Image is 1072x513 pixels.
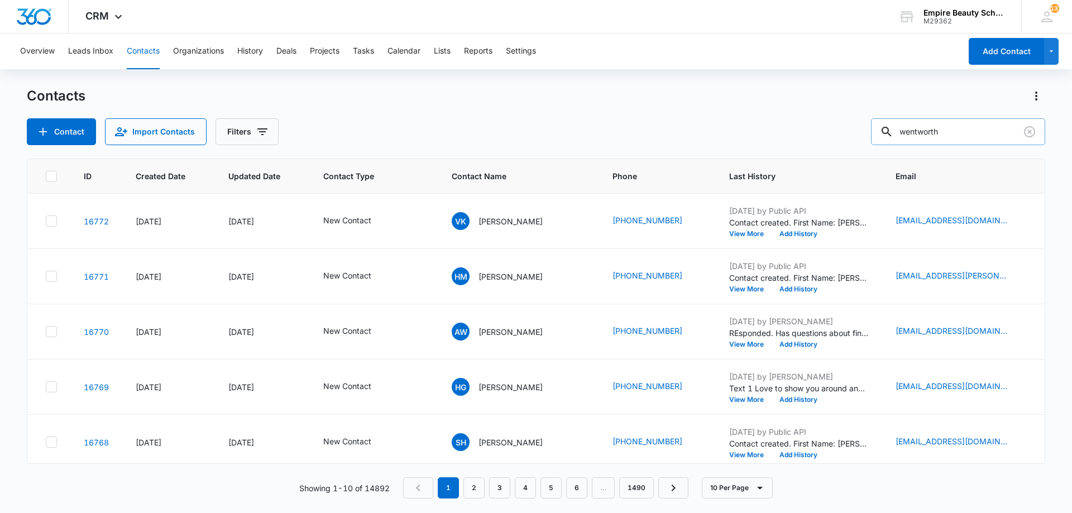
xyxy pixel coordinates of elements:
p: REsponded. Has questions about finances. Gave her the school code so she could do the FAFSA. Tryi... [729,327,869,339]
span: Contact Type [323,170,409,182]
div: [DATE] [136,271,202,282]
button: Projects [310,33,339,69]
button: Add Contact [27,118,96,145]
a: [EMAIL_ADDRESS][PERSON_NAME][PERSON_NAME][DOMAIN_NAME] [896,270,1007,281]
div: Contact Name - Haley Gonyea - Select to Edit Field [452,378,563,396]
button: Overview [20,33,55,69]
a: Navigate to contact details page for Ally Woodman [84,327,109,337]
a: Navigate to contact details page for Vila King [84,217,109,226]
p: [DATE] by Public API [729,426,869,438]
button: Add History [772,396,825,403]
button: Calendar [387,33,420,69]
div: New Contact [323,270,371,281]
div: Phone - (413) 834-0464 - Select to Edit Field [612,214,702,228]
div: New Contact [323,435,371,447]
button: Add History [772,286,825,293]
span: Contact Name [452,170,569,182]
p: [PERSON_NAME] [478,381,543,393]
a: Page 4 [515,477,536,498]
button: Leads Inbox [68,33,113,69]
span: Updated Date [228,170,280,182]
div: Contact Type - New Contact - Select to Edit Field [323,325,391,338]
div: [DATE] [136,326,202,338]
div: [DATE] [228,326,296,338]
button: Organizations [173,33,224,69]
nav: Pagination [403,477,688,498]
div: Phone - (603) 969-1086 - Select to Edit Field [612,435,702,449]
a: [PHONE_NUMBER] [612,380,682,392]
span: Created Date [136,170,185,182]
div: Email - dunkinbaby@yahoo.com - Select to Edit Field [896,380,1027,394]
button: Import Contacts [105,118,207,145]
a: [PHONE_NUMBER] [612,435,682,447]
a: Page 1490 [619,477,654,498]
span: 131 [1050,4,1059,13]
button: Settings [506,33,536,69]
span: SH [452,433,470,451]
p: [DATE] by [PERSON_NAME] [729,371,869,382]
a: Page 2 [463,477,485,498]
a: [PHONE_NUMBER] [612,270,682,281]
a: Page 3 [489,477,510,498]
a: Navigate to contact details page for Haley Gonyea [84,382,109,392]
p: [DATE] by Public API [729,205,869,217]
h1: Contacts [27,88,85,104]
div: Email - heather.matson.walker@gmail.com - Select to Edit Field [896,270,1027,283]
div: Contact Name - Heather Matson Walker - Select to Edit Field [452,267,563,285]
p: Showing 1-10 of 14892 [299,482,390,494]
div: Contact Name - Vila King - Select to Edit Field [452,212,563,230]
div: Contact Name - Ally Woodman - Select to Edit Field [452,323,563,341]
div: Contact Type - New Contact - Select to Edit Field [323,380,391,394]
p: Contact created. First Name: [PERSON_NAME] Last Name: [PERSON_NAME] Source: Form - Contact Us Sta... [729,217,869,228]
a: [EMAIL_ADDRESS][DOMAIN_NAME] [896,325,1007,337]
a: [PHONE_NUMBER] [612,325,682,337]
span: VK [452,212,470,230]
div: [DATE] [228,271,296,282]
p: Contact created. First Name: [PERSON_NAME] Last Name: [PERSON_NAME] Source: Form - Contact Us Sta... [729,438,869,449]
a: Navigate to contact details page for Siobhan Hameline [84,438,109,447]
div: account name [923,8,1005,17]
div: Phone - +1 (603) 315-9690 - Select to Edit Field [612,270,702,283]
div: [DATE] [136,437,202,448]
a: Page 5 [540,477,562,498]
a: [EMAIL_ADDRESS][DOMAIN_NAME] [896,380,1007,392]
div: Contact Type - New Contact - Select to Edit Field [323,214,391,228]
div: Contact Type - New Contact - Select to Edit Field [323,270,391,283]
div: notifications count [1050,4,1059,13]
em: 1 [438,477,459,498]
a: [EMAIL_ADDRESS][DOMAIN_NAME] [896,435,1007,447]
div: New Contact [323,325,371,337]
button: View More [729,231,772,237]
button: Add History [772,231,825,237]
div: New Contact [323,214,371,226]
p: [PERSON_NAME] [478,326,543,338]
div: [DATE] [228,437,296,448]
div: Email - mikeyeargle@gmail.com - Select to Edit Field [896,325,1027,338]
button: View More [729,286,772,293]
button: History [237,33,263,69]
div: [DATE] [228,215,296,227]
p: [DATE] by [PERSON_NAME] [729,315,869,327]
span: HG [452,378,470,396]
input: Search Contacts [871,118,1045,145]
button: Filters [216,118,279,145]
div: [DATE] [228,381,296,393]
div: Email - siobhanhameline@gmail.com - Select to Edit Field [896,435,1027,449]
div: Phone - +1 (715) 914-7252 - Select to Edit Field [612,380,702,394]
span: HM [452,267,470,285]
a: [PHONE_NUMBER] [612,214,682,226]
p: Contact created. First Name: [PERSON_NAME] Last Name: [PERSON_NAME] Source: Form - Facebook Statu... [729,272,869,284]
button: Tasks [353,33,374,69]
span: ID [84,170,93,182]
p: [PERSON_NAME] [478,271,543,282]
div: Email - vilamayaking@gmail.com - Select to Edit Field [896,214,1027,228]
p: [DATE] by Public API [729,260,869,272]
button: View More [729,452,772,458]
button: Reports [464,33,492,69]
div: [DATE] [136,215,202,227]
a: [EMAIL_ADDRESS][DOMAIN_NAME] [896,214,1007,226]
button: View More [729,396,772,403]
button: Contacts [127,33,160,69]
a: Next Page [658,477,688,498]
button: Actions [1027,87,1045,105]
